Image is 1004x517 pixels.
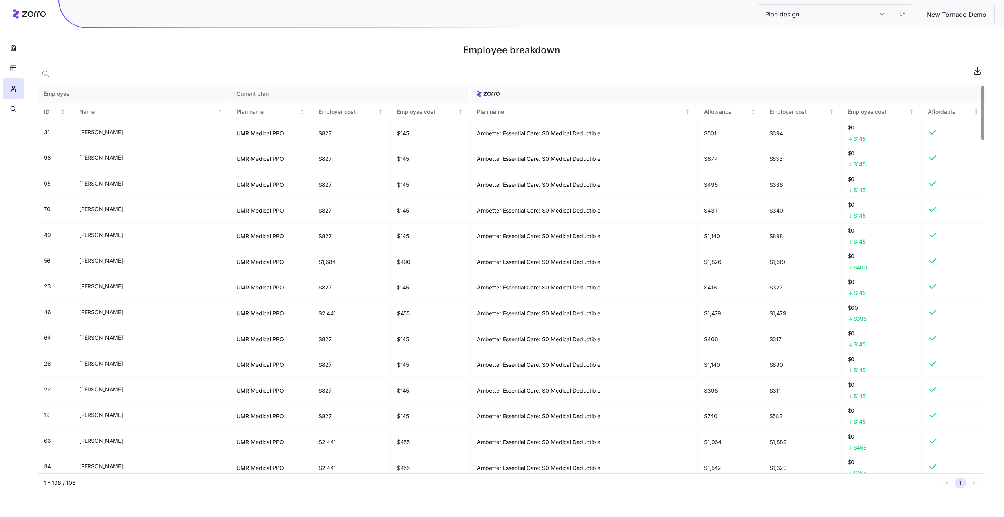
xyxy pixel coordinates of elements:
span: $145 [397,207,409,215]
span: 22 [44,386,51,393]
th: AffordableNot sorted [922,103,985,121]
span: $1,320 [769,464,787,472]
span: [PERSON_NAME] [79,205,123,213]
span: [PERSON_NAME] [79,282,123,290]
div: Not sorted [685,109,690,115]
span: [PERSON_NAME] [79,386,123,393]
div: Plan name [236,107,298,116]
span: $501 [704,129,716,137]
span: $827 [318,284,332,291]
td: Ambetter Essential Care: $0 Medical Deductible [471,430,698,455]
span: $431 [704,207,717,215]
span: 46 [44,308,51,316]
span: [PERSON_NAME] [79,257,123,265]
td: UMR Medical PPO [230,352,312,378]
span: $60 [848,304,915,312]
span: $0 [848,201,915,209]
span: $400 [397,258,411,266]
span: $1,140 [704,232,720,240]
span: $898 [769,232,783,240]
td: Ambetter Essential Care: $0 Medical Deductible [471,301,698,327]
span: 64 [44,334,51,342]
span: $1,140 [704,361,720,369]
span: $406 [704,335,718,343]
span: 49 [44,231,51,239]
span: $145 [397,155,409,163]
span: $0 [848,433,915,441]
span: $145 [853,418,866,426]
button: Previous page [942,478,952,488]
div: Not sorted [909,109,914,115]
span: 66 [44,437,51,445]
th: Employer costNot sorted [763,103,842,121]
span: 56 [44,257,50,265]
div: Employer cost [769,107,828,116]
span: $145 [853,160,866,168]
th: NameSorted ascending [73,103,230,121]
th: Plan nameNot sorted [230,103,312,121]
button: Settings [893,5,912,24]
td: UMR Medical PPO [230,404,312,430]
span: $400 [853,264,867,271]
div: Name [79,107,216,116]
div: Not sorted [299,109,305,115]
span: $827 [318,129,332,137]
td: UMR Medical PPO [230,172,312,198]
td: Ambetter Essential Care: $0 Medical Deductible [471,352,698,378]
span: $398 [704,387,718,395]
span: $145 [397,387,409,395]
td: Ambetter Essential Care: $0 Medical Deductible [471,404,698,430]
span: $677 [704,155,717,163]
td: UMR Medical PPO [230,120,312,146]
span: $890 [769,361,783,369]
td: UMR Medical PPO [230,378,312,404]
div: ID [44,107,59,116]
td: Ambetter Essential Care: $0 Medical Deductible [471,198,698,224]
span: $145 [853,340,866,348]
div: Not sorted [750,109,756,115]
span: $311 [769,387,781,395]
span: $145 [853,392,866,400]
td: Ambetter Essential Care: $0 Medical Deductible [471,378,698,404]
span: $827 [318,412,332,420]
span: 34 [44,462,51,470]
span: $0 [848,458,915,466]
span: 26 [44,360,51,368]
td: Ambetter Essential Care: $0 Medical Deductible [471,249,698,275]
span: 31 [44,128,49,136]
span: $827 [318,387,332,395]
span: $455 [853,444,866,451]
span: $145 [853,135,866,143]
div: Employee cost [397,107,457,116]
span: $0 [848,381,915,389]
span: $1,889 [769,438,787,446]
span: $145 [853,212,866,220]
span: [PERSON_NAME] [79,360,123,368]
th: Current plan [230,85,471,103]
span: $145 [397,335,409,343]
td: Ambetter Essential Care: $0 Medical Deductible [471,326,698,352]
th: Employee costNot sorted [391,103,471,121]
span: 70 [44,205,50,213]
div: Not sorted [378,109,383,115]
span: $1,510 [769,258,785,266]
td: Ambetter Essential Care: $0 Medical Deductible [471,120,698,146]
span: $386 [769,181,783,189]
div: Not sorted [829,109,834,115]
span: $0 [848,278,915,286]
span: $0 [848,149,915,157]
div: Affordable [928,107,972,116]
span: $0 [848,124,915,131]
span: $827 [318,232,332,240]
div: Not sorted [60,109,65,115]
span: 95 [44,180,50,188]
span: 19 [44,411,49,419]
span: [PERSON_NAME] [79,437,123,445]
span: [PERSON_NAME] [79,411,123,419]
th: AllowanceNot sorted [698,103,763,121]
td: UMR Medical PPO [230,301,312,327]
td: UMR Medical PPO [230,455,312,481]
span: $0 [848,227,915,235]
span: $827 [318,155,332,163]
div: Plan name [477,107,684,116]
